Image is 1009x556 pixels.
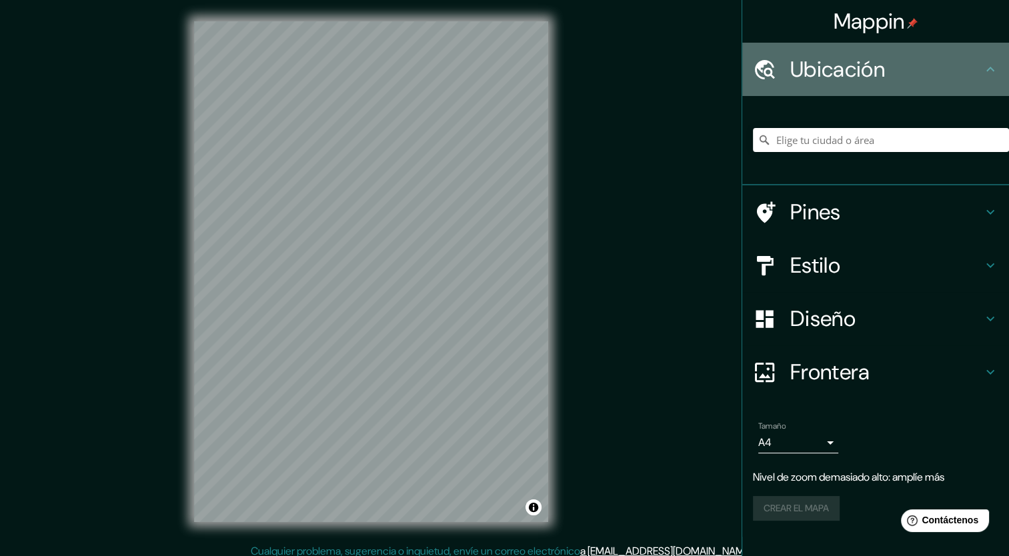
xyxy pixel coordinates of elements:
[790,305,982,332] h4: Diseño
[790,199,982,225] h4: Pines
[834,7,905,35] font: Mappin
[194,21,548,522] canvas: Mapa
[742,292,1009,345] div: Diseño
[742,43,1009,96] div: Ubicación
[758,432,838,453] div: A4
[907,18,918,29] img: pin-icon.png
[790,252,982,279] h4: Estilo
[742,345,1009,399] div: Frontera
[742,185,1009,239] div: Pines
[890,504,994,541] iframe: Help widget launcher
[790,359,982,385] h4: Frontera
[753,469,998,485] p: Nivel de zoom demasiado alto: amplíe más
[526,499,542,515] button: Alternar atribución
[758,421,786,432] label: Tamaño
[790,56,982,83] h4: Ubicación
[742,239,1009,292] div: Estilo
[753,128,1009,152] input: Elige tu ciudad o área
